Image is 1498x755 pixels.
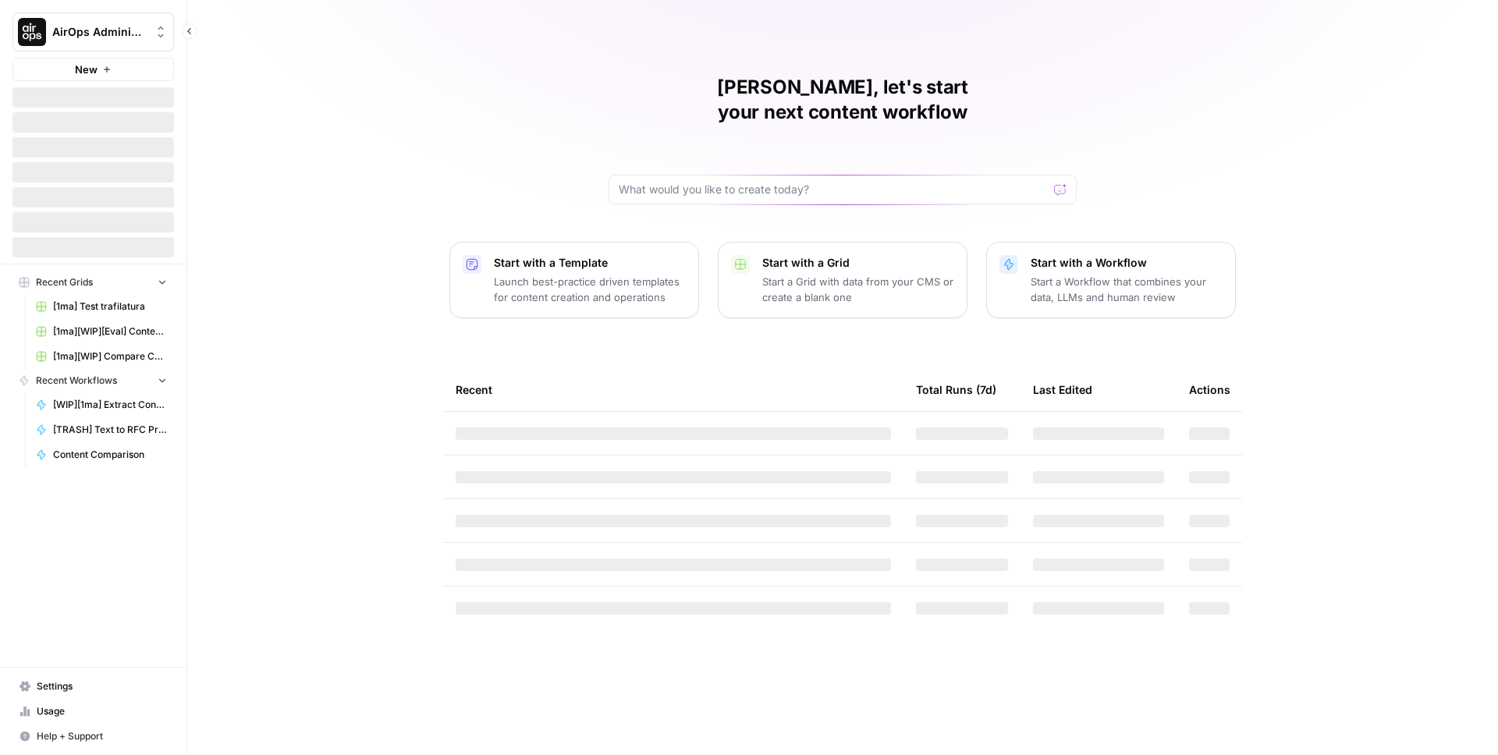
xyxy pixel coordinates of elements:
span: AirOps Administrative [52,24,147,40]
span: Recent Grids [36,275,93,289]
input: What would you like to create today? [619,182,1048,197]
span: [1ma][WIP][Eval] Content Compare Grid [53,324,167,339]
a: [1ma] Test trafilatura [29,294,174,319]
p: Start with a Workflow [1031,255,1223,271]
a: [1ma][WIP] Compare Convert Content Format [29,344,174,369]
span: New [75,62,98,77]
button: Recent Grids [12,271,174,294]
span: [WIP][1ma] Extract Content via Trafilatura [53,398,167,412]
div: Actions [1189,368,1230,411]
span: [TRASH] Text to RFC Protocol [53,423,167,437]
a: Content Comparison [29,442,174,467]
a: [1ma][WIP][Eval] Content Compare Grid [29,319,174,344]
button: Start with a GridStart a Grid with data from your CMS or create a blank one [718,242,967,318]
p: Start with a Template [494,255,686,271]
h1: [PERSON_NAME], let's start your next content workflow [609,75,1077,125]
button: Recent Workflows [12,369,174,392]
a: Usage [12,699,174,724]
span: Settings [37,679,167,693]
span: [1ma][WIP] Compare Convert Content Format [53,349,167,363]
button: Help + Support [12,724,174,749]
div: Last Edited [1033,368,1092,411]
p: Start a Workflow that combines your data, LLMs and human review [1031,274,1223,305]
p: Start a Grid with data from your CMS or create a blank one [762,274,954,305]
button: Workspace: AirOps Administrative [12,12,174,51]
button: New [12,58,174,81]
img: AirOps Administrative Logo [18,18,46,46]
span: Recent Workflows [36,374,117,388]
p: Launch best-practice driven templates for content creation and operations [494,274,686,305]
span: [1ma] Test trafilatura [53,300,167,314]
a: [TRASH] Text to RFC Protocol [29,417,174,442]
p: Start with a Grid [762,255,954,271]
button: Start with a TemplateLaunch best-practice driven templates for content creation and operations [449,242,699,318]
div: Total Runs (7d) [916,368,996,411]
span: Usage [37,704,167,718]
div: Recent [456,368,891,411]
a: [WIP][1ma] Extract Content via Trafilatura [29,392,174,417]
span: Content Comparison [53,448,167,462]
a: Settings [12,674,174,699]
button: Start with a WorkflowStart a Workflow that combines your data, LLMs and human review [986,242,1236,318]
span: Help + Support [37,729,167,743]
